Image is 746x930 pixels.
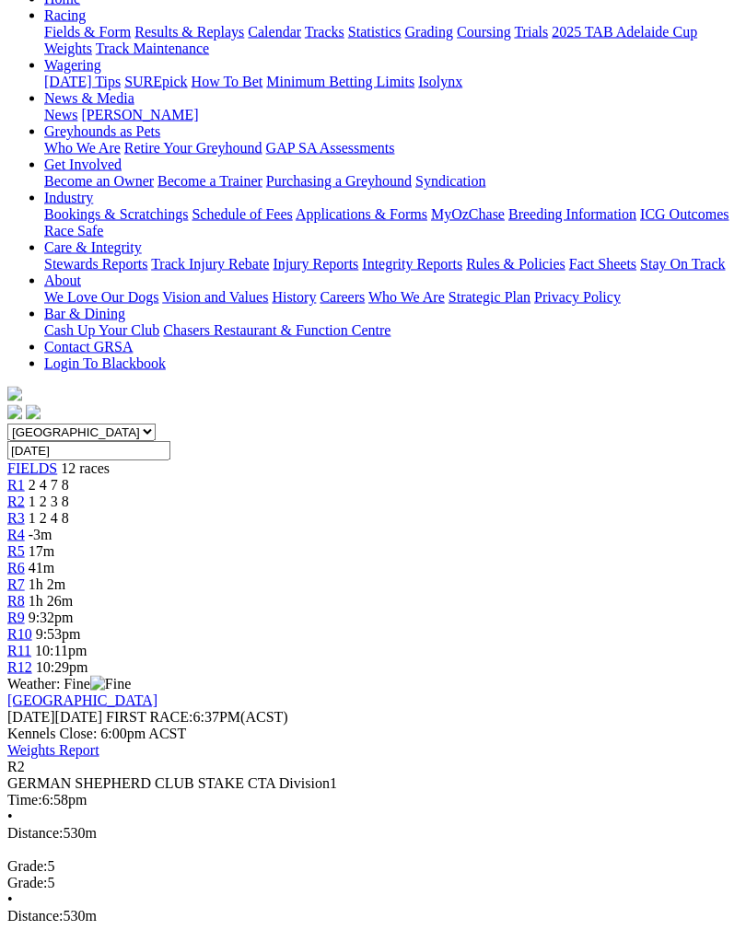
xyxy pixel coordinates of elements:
div: Racing [44,24,739,57]
a: Calendar [248,24,301,40]
a: R3 [7,510,25,526]
span: 6:37PM(ACST) [106,709,288,725]
a: Coursing [457,24,511,40]
span: 41m [29,560,54,575]
a: History [272,289,316,305]
a: Industry [44,190,93,205]
a: Strategic Plan [449,289,530,305]
span: FIRST RACE: [106,709,192,725]
span: 10:11pm [35,643,87,658]
div: 530m [7,825,739,842]
a: Weights [44,41,92,56]
span: R6 [7,560,25,575]
span: -3m [29,527,52,542]
a: R1 [7,477,25,493]
a: R8 [7,593,25,609]
a: 2025 TAB Adelaide Cup [552,24,697,40]
span: Distance: [7,908,63,924]
a: Schedule of Fees [192,206,292,222]
a: Bookings & Scratchings [44,206,188,222]
span: R2 [7,759,25,774]
img: facebook.svg [7,405,22,420]
a: [PERSON_NAME] [81,107,198,122]
span: Distance: [7,825,63,841]
a: ICG Outcomes [640,206,729,222]
div: 530m [7,908,739,924]
a: Integrity Reports [362,256,462,272]
div: Bar & Dining [44,322,739,339]
a: Vision and Values [162,289,268,305]
div: 5 [7,875,739,891]
span: 9:53pm [36,626,81,642]
div: About [44,289,739,306]
a: Minimum Betting Limits [266,74,414,89]
span: [DATE] [7,709,102,725]
a: Become a Trainer [157,173,262,189]
span: Grade: [7,875,48,890]
a: MyOzChase [431,206,505,222]
a: Grading [405,24,453,40]
a: Stewards Reports [44,256,147,272]
div: GERMAN SHEPHERD CLUB STAKE CTA Division1 [7,775,739,792]
a: Login To Blackbook [44,355,166,371]
a: Bar & Dining [44,306,125,321]
a: [GEOGRAPHIC_DATA] [7,692,157,708]
a: Track Injury Rebate [151,256,269,272]
a: How To Bet [192,74,263,89]
a: GAP SA Assessments [266,140,395,156]
span: Time: [7,792,42,808]
a: Isolynx [418,74,462,89]
a: Track Maintenance [96,41,209,56]
span: 12 races [61,460,110,476]
a: R4 [7,527,25,542]
div: 5 [7,858,739,875]
div: Get Involved [44,173,739,190]
a: Purchasing a Greyhound [266,173,412,189]
a: Rules & Policies [466,256,565,272]
a: R2 [7,494,25,509]
a: Fact Sheets [569,256,636,272]
a: Privacy Policy [534,289,621,305]
a: FIELDS [7,460,57,476]
a: R12 [7,659,32,675]
a: R10 [7,626,32,642]
a: [DATE] Tips [44,74,121,89]
a: Stay On Track [640,256,725,272]
a: Applications & Forms [296,206,427,222]
a: R9 [7,610,25,625]
div: Greyhounds as Pets [44,140,739,157]
a: SUREpick [124,74,187,89]
a: Who We Are [368,289,445,305]
span: • [7,891,13,907]
span: [DATE] [7,709,55,725]
a: Careers [320,289,365,305]
a: R7 [7,576,25,592]
span: 9:32pm [29,610,74,625]
input: Select date [7,441,170,460]
a: Race Safe [44,223,103,238]
div: Kennels Close: 6:00pm ACST [7,726,739,742]
div: 6:58pm [7,792,739,808]
a: Get Involved [44,157,122,172]
span: Grade: [7,858,48,874]
span: 17m [29,543,54,559]
a: Who We Are [44,140,121,156]
span: 1h 26m [29,593,73,609]
img: logo-grsa-white.png [7,387,22,401]
a: Racing [44,7,86,23]
a: Contact GRSA [44,339,133,355]
span: 1 2 4 8 [29,510,69,526]
span: 2 4 7 8 [29,477,69,493]
a: Breeding Information [508,206,636,222]
div: Industry [44,206,739,239]
img: Fine [90,676,131,692]
a: Greyhounds as Pets [44,123,160,139]
a: Fields & Form [44,24,131,40]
